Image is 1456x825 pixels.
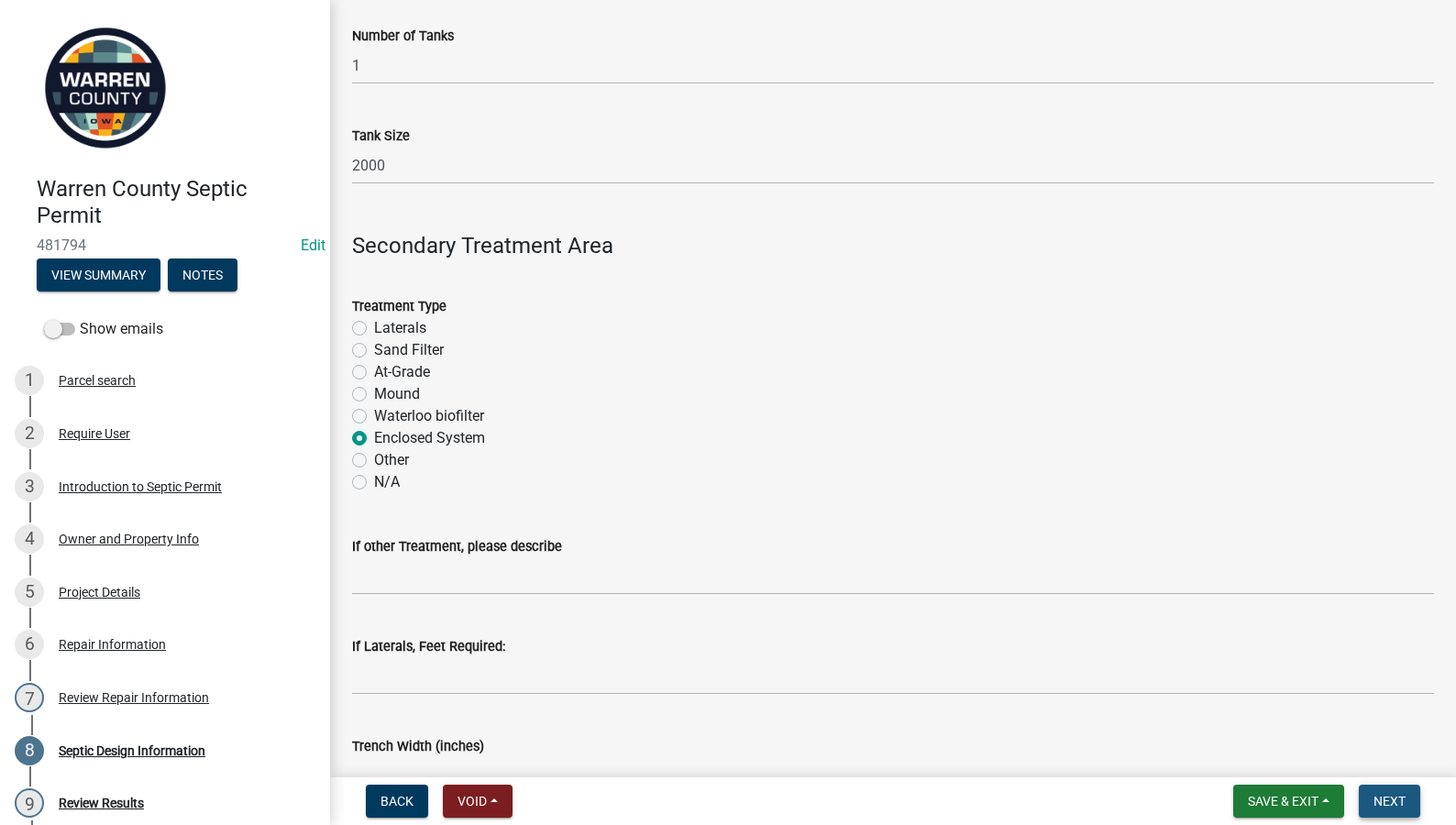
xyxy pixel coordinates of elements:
label: Other [374,449,409,471]
div: Septic Design Information [59,744,205,757]
label: Show emails [44,318,163,340]
label: At-Grade [374,361,430,383]
div: Review Results [59,797,144,809]
label: If other Treatment, please describe [352,541,562,554]
h4: Secondary Treatment Area [352,233,1434,259]
div: Project Details [59,586,140,599]
button: View Summary [37,258,160,291]
a: Edit [301,236,325,254]
wm-modal-confirm: Edit Application Number [301,236,325,254]
label: Treatment Type [352,301,447,313]
div: Review Repair Information [59,691,209,704]
div: 5 [15,577,44,607]
div: 8 [15,736,44,765]
button: Save & Exit [1233,785,1344,818]
span: Next [1373,794,1406,808]
div: Owner and Property Info [59,533,199,545]
div: 1 [15,366,44,395]
button: Void [443,785,513,818]
img: Warren County, Iowa [37,19,174,157]
button: Notes [168,258,237,291]
label: N/A [374,471,400,493]
div: Introduction to Septic Permit [59,480,222,493]
span: Save & Exit [1248,794,1318,808]
div: 7 [15,683,44,712]
div: 6 [15,630,44,659]
wm-modal-confirm: Summary [37,269,160,283]
label: Trench Width (inches) [352,741,484,753]
label: Waterloo biofilter [374,405,484,427]
label: Enclosed System [374,427,485,449]
span: 481794 [37,236,293,254]
div: Repair Information [59,638,166,651]
label: Laterals [374,317,426,339]
label: If Laterals, Feet Required: [352,641,505,654]
label: Sand Filter [374,339,444,361]
h4: Warren County Septic Permit [37,176,315,229]
div: 2 [15,419,44,448]
span: Back [381,794,414,808]
button: Back [366,785,428,818]
div: 3 [15,472,44,501]
div: Require User [59,427,130,440]
button: Next [1359,785,1420,818]
div: 9 [15,788,44,818]
label: Number of Tanks [352,30,454,43]
span: Void [458,794,487,808]
label: Tank Size [352,130,410,143]
wm-modal-confirm: Notes [168,269,237,283]
div: 4 [15,524,44,554]
div: Parcel search [59,374,136,387]
label: Mound [374,383,420,405]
